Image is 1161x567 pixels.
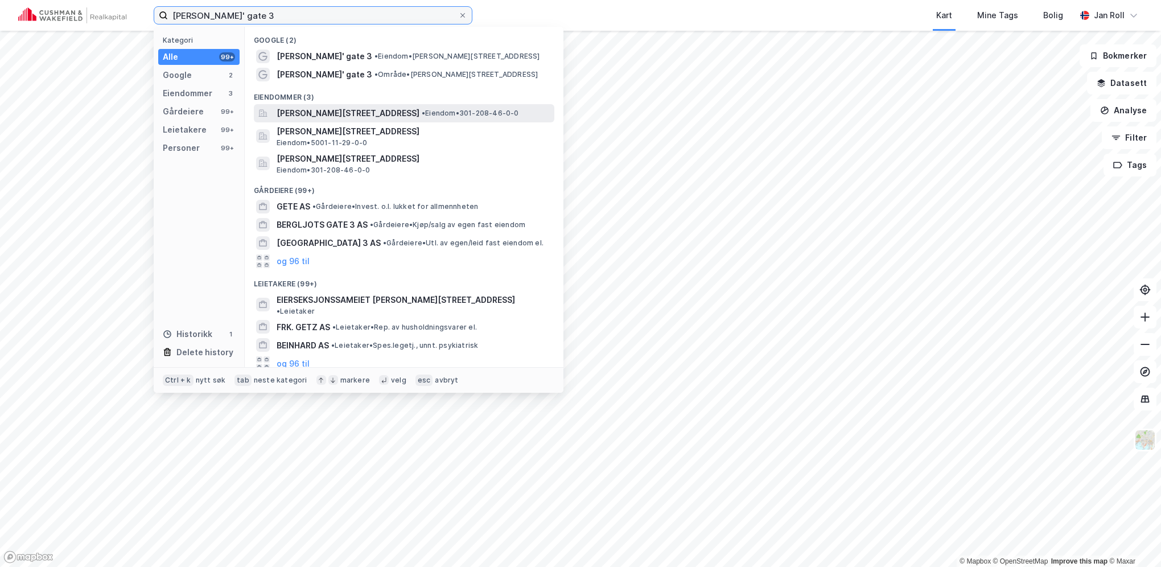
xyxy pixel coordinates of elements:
div: Historikk [163,327,212,341]
div: Delete history [176,346,233,359]
span: [PERSON_NAME]' gate 3 [277,50,372,63]
button: Bokmerker [1080,44,1156,67]
a: Improve this map [1051,557,1108,565]
div: Bolig [1043,9,1063,22]
span: • [370,220,373,229]
iframe: Chat Widget [1104,512,1161,567]
button: Analyse [1090,99,1156,122]
div: Kategori [163,36,240,44]
div: neste kategori [254,376,307,385]
span: [PERSON_NAME]' gate 3 [277,68,372,81]
span: Eiendom • [PERSON_NAME][STREET_ADDRESS] [374,52,540,61]
button: Tags [1104,154,1156,176]
span: Område • [PERSON_NAME][STREET_ADDRESS] [374,70,538,79]
span: • [374,70,378,79]
img: cushman-wakefield-realkapital-logo.202ea83816669bd177139c58696a8fa1.svg [18,7,126,23]
span: [GEOGRAPHIC_DATA] 3 AS [277,236,381,250]
div: Personer [163,141,200,155]
span: • [422,109,425,117]
a: Mapbox [960,557,991,565]
div: tab [234,375,252,386]
div: Google (2) [245,27,563,47]
a: OpenStreetMap [993,557,1048,565]
div: Mine Tags [977,9,1018,22]
div: nytt søk [196,376,226,385]
span: [PERSON_NAME][STREET_ADDRESS] [277,106,419,120]
div: Kontrollprogram for chat [1104,512,1161,567]
span: BERGLJOTS GATE 3 AS [277,218,368,232]
span: Eiendom • 301-208-46-0-0 [277,166,370,175]
div: velg [391,376,406,385]
span: [PERSON_NAME][STREET_ADDRESS] [277,125,550,138]
div: Jan Roll [1094,9,1125,22]
a: Mapbox homepage [3,550,53,564]
input: Søk på adresse, matrikkel, gårdeiere, leietakere eller personer [168,7,458,24]
div: 1 [226,330,235,339]
span: Gårdeiere • Invest. o.l. lukket for allmennheten [312,202,478,211]
span: Leietaker • Rep. av husholdningsvarer el. [332,323,477,332]
button: Filter [1102,126,1156,149]
button: og 96 til [277,254,310,268]
div: avbryt [435,376,458,385]
span: Gårdeiere • Utl. av egen/leid fast eiendom el. [383,239,544,248]
div: 99+ [219,143,235,153]
div: Alle [163,50,178,64]
div: Gårdeiere (99+) [245,177,563,198]
span: • [331,341,335,350]
span: Gårdeiere • Kjøp/salg av egen fast eiendom [370,220,525,229]
div: Eiendommer [163,87,212,100]
div: Leietakere (99+) [245,270,563,291]
span: • [312,202,316,211]
span: GETE AS [277,200,310,213]
span: Leietaker • Spes.legetj., unnt. psykiatrisk [331,341,478,350]
div: 99+ [219,52,235,61]
button: Datasett [1087,72,1156,94]
div: Ctrl + k [163,375,193,386]
div: markere [340,376,370,385]
div: Leietakere [163,123,207,137]
span: FRK. GETZ AS [277,321,330,334]
span: BEINHARD AS [277,339,329,352]
span: [PERSON_NAME][STREET_ADDRESS] [277,152,550,166]
span: Eiendom • 301-208-46-0-0 [422,109,519,118]
span: • [277,307,280,315]
button: og 96 til [277,356,310,370]
span: EIERSEKSJONSSAMEIET [PERSON_NAME][STREET_ADDRESS] [277,293,515,307]
div: 2 [226,71,235,80]
div: 3 [226,89,235,98]
div: 99+ [219,125,235,134]
span: Leietaker [277,307,315,316]
div: esc [415,375,433,386]
div: 99+ [219,107,235,116]
span: Eiendom • 5001-11-29-0-0 [277,138,367,147]
img: Z [1134,429,1156,451]
div: Google [163,68,192,82]
span: • [383,239,386,247]
span: • [374,52,378,60]
div: Kart [936,9,952,22]
div: Gårdeiere [163,105,204,118]
div: Eiendommer (3) [245,84,563,104]
span: • [332,323,336,331]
